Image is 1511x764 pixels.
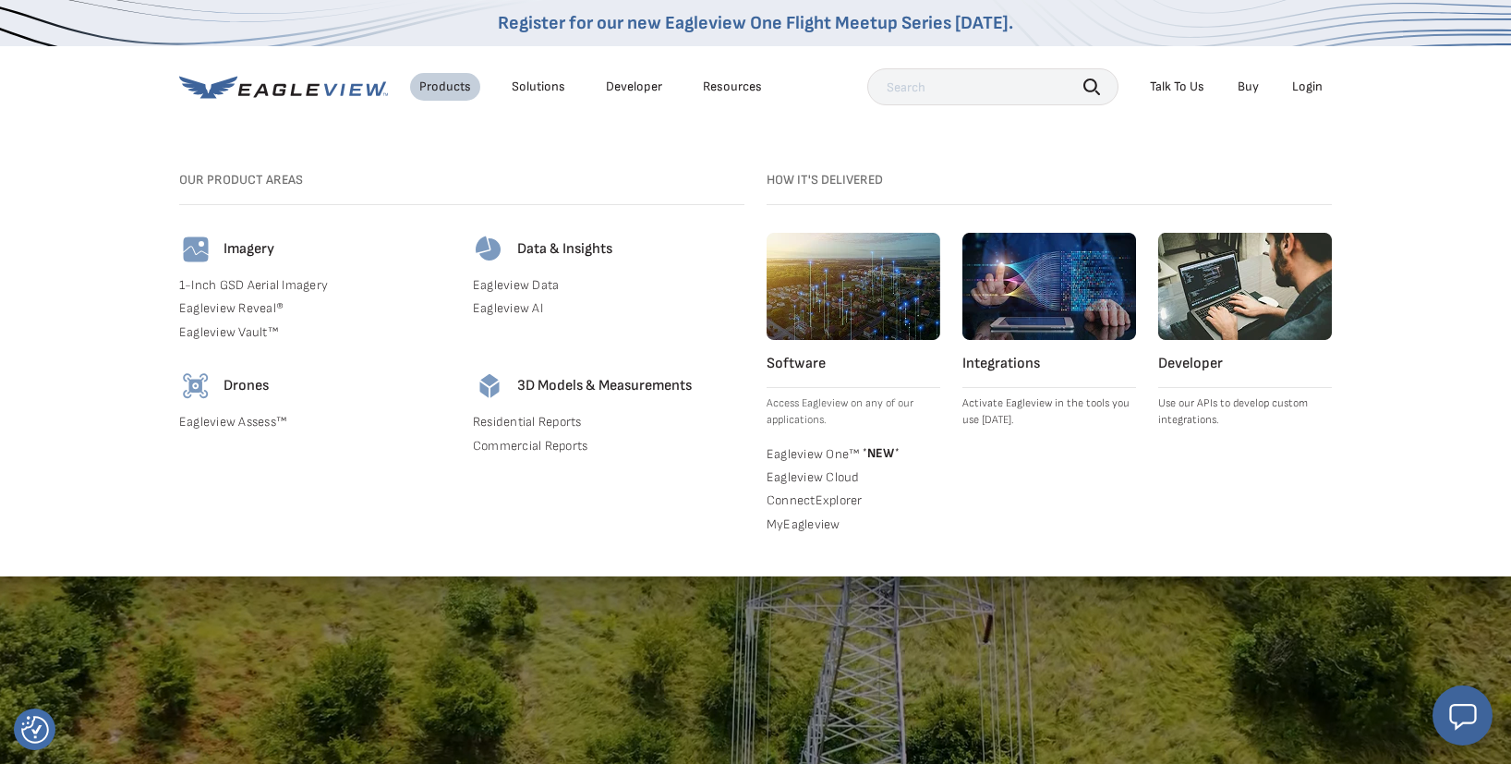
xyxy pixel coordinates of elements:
a: MyEagleview [767,516,940,533]
h4: 3D Models & Measurements [517,377,692,395]
h3: How it's Delivered [767,172,1332,188]
img: developer.webp [1158,233,1332,340]
h4: Drones [224,377,269,395]
a: Eagleview Assess™ [179,414,451,431]
span: NEW [859,445,899,461]
div: Products [419,79,471,95]
a: Developer Use our APIs to develop custom integrations. [1158,233,1332,429]
h4: Imagery [224,240,274,259]
a: ConnectExplorer [767,492,940,509]
a: 1-Inch GSD Aerial Imagery [179,277,451,294]
h3: Our Product Areas [179,172,744,188]
p: Activate Eagleview in the tools you use [DATE]. [962,395,1136,429]
h4: Software [767,355,940,373]
a: Commercial Reports [473,438,744,455]
a: Developer [606,79,662,95]
p: Use our APIs to develop custom integrations. [1158,395,1332,429]
img: 3d-models-icon.svg [473,370,506,403]
a: Eagleview One™ *NEW* [767,443,940,462]
a: Eagleview Reveal® [179,300,451,317]
a: Eagleview Vault™ [179,324,451,341]
a: Eagleview Cloud [767,469,940,486]
img: drones-icon.svg [179,370,212,403]
img: imagery-icon.svg [179,233,212,266]
a: Register for our new Eagleview One Flight Meetup Series [DATE]. [498,12,1013,34]
img: software.webp [767,233,940,340]
div: Talk To Us [1150,79,1204,95]
h4: Data & Insights [517,240,612,259]
input: Search [867,68,1118,105]
img: data-icon.svg [473,233,506,266]
button: Consent Preferences [21,716,49,744]
div: Resources [703,79,762,95]
a: Eagleview AI [473,300,744,317]
img: integrations.webp [962,233,1136,340]
p: Access Eagleview on any of our applications. [767,395,940,429]
img: Revisit consent button [21,716,49,744]
div: Solutions [512,79,565,95]
div: Login [1292,79,1323,95]
a: Eagleview Data [473,277,744,294]
button: Open chat window [1432,685,1493,746]
a: Residential Reports [473,414,744,431]
h4: Developer [1158,355,1332,373]
a: Integrations Activate Eagleview in the tools you use [DATE]. [962,233,1136,429]
h4: Integrations [962,355,1136,373]
a: Buy [1238,79,1259,95]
